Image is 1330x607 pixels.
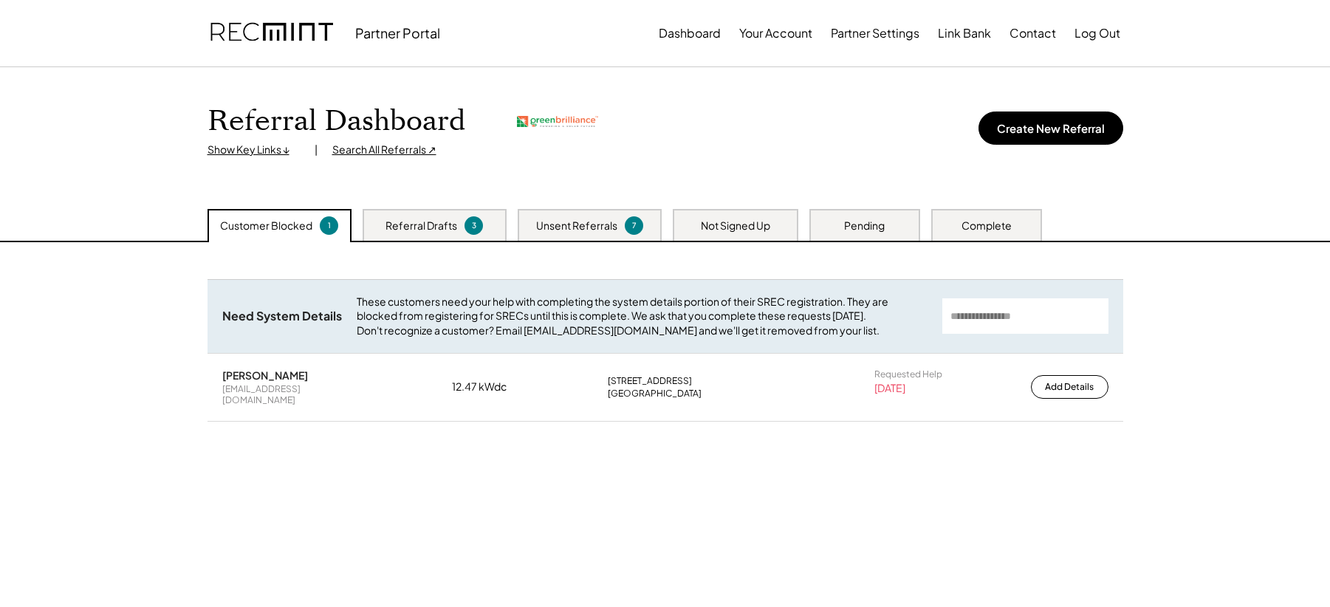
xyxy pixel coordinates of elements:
[1010,18,1056,48] button: Contact
[844,219,885,233] div: Pending
[659,18,721,48] button: Dashboard
[739,18,812,48] button: Your Account
[385,219,457,233] div: Referral Drafts
[467,220,481,231] div: 3
[357,295,928,338] div: These customers need your help with completing the system details portion of their SREC registrat...
[938,18,991,48] button: Link Bank
[874,381,905,396] div: [DATE]
[222,309,342,324] div: Need System Details
[208,104,465,139] h1: Referral Dashboard
[627,220,641,231] div: 7
[978,112,1123,145] button: Create New Referral
[961,219,1012,233] div: Complete
[1031,375,1108,399] button: Add Details
[315,143,318,157] div: |
[874,368,942,380] div: Requested Help
[332,143,436,157] div: Search All Referrals ↗
[608,388,702,399] div: [GEOGRAPHIC_DATA]
[210,8,333,58] img: recmint-logotype%403x.png
[608,375,692,387] div: [STREET_ADDRESS]
[831,18,919,48] button: Partner Settings
[1074,18,1120,48] button: Log Out
[220,219,312,233] div: Customer Blocked
[701,219,770,233] div: Not Signed Up
[222,368,308,382] div: [PERSON_NAME]
[536,219,617,233] div: Unsent Referrals
[222,383,370,406] div: [EMAIL_ADDRESS][DOMAIN_NAME]
[517,116,598,127] img: greenbrilliance.png
[355,24,440,41] div: Partner Portal
[322,220,336,231] div: 1
[452,380,526,394] div: 12.47 kWdc
[208,143,300,157] div: Show Key Links ↓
